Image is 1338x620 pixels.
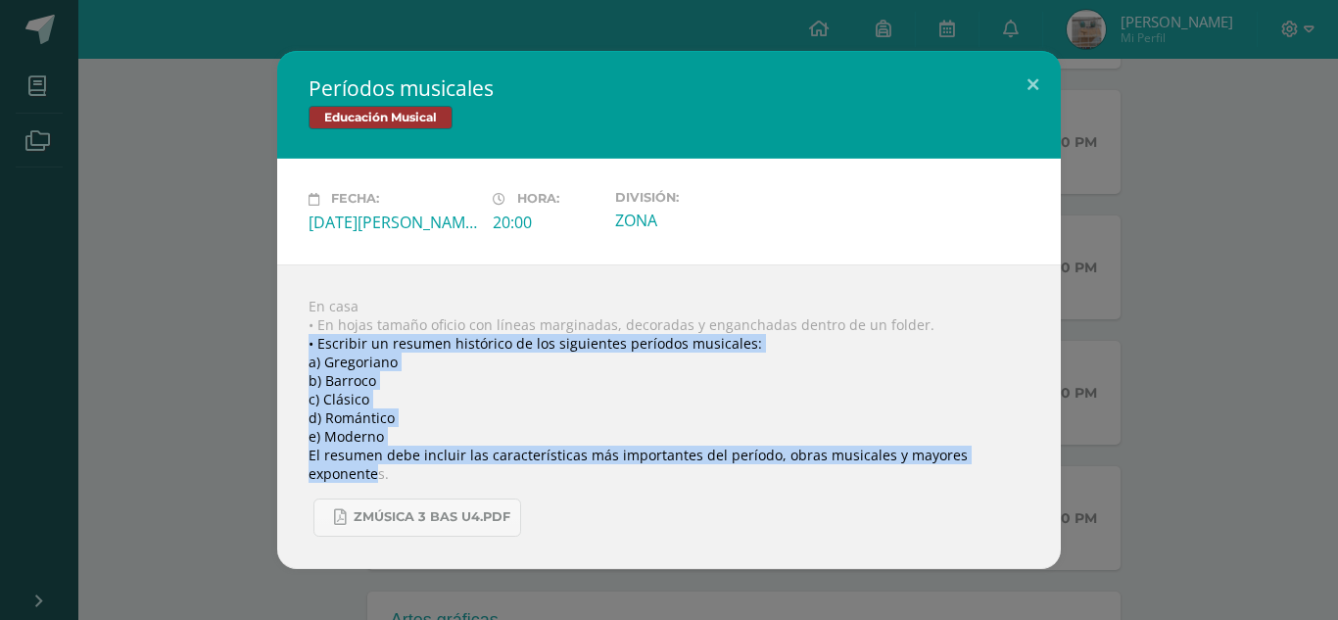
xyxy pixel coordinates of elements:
[615,190,784,205] label: División:
[354,509,510,525] span: Zmúsica 3 Bas U4.pdf
[331,192,379,207] span: Fecha:
[1005,51,1061,118] button: Close (Esc)
[313,499,521,537] a: Zmúsica 3 Bas U4.pdf
[615,210,784,231] div: ZONA
[517,192,559,207] span: Hora:
[309,74,1029,102] h2: Períodos musicales
[309,212,477,233] div: [DATE][PERSON_NAME]
[277,264,1061,569] div: En casa • En hojas tamaño oficio con líneas marginadas, decoradas y enganchadas dentro de un fold...
[493,212,599,233] div: 20:00
[309,106,453,129] span: Educación Musical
